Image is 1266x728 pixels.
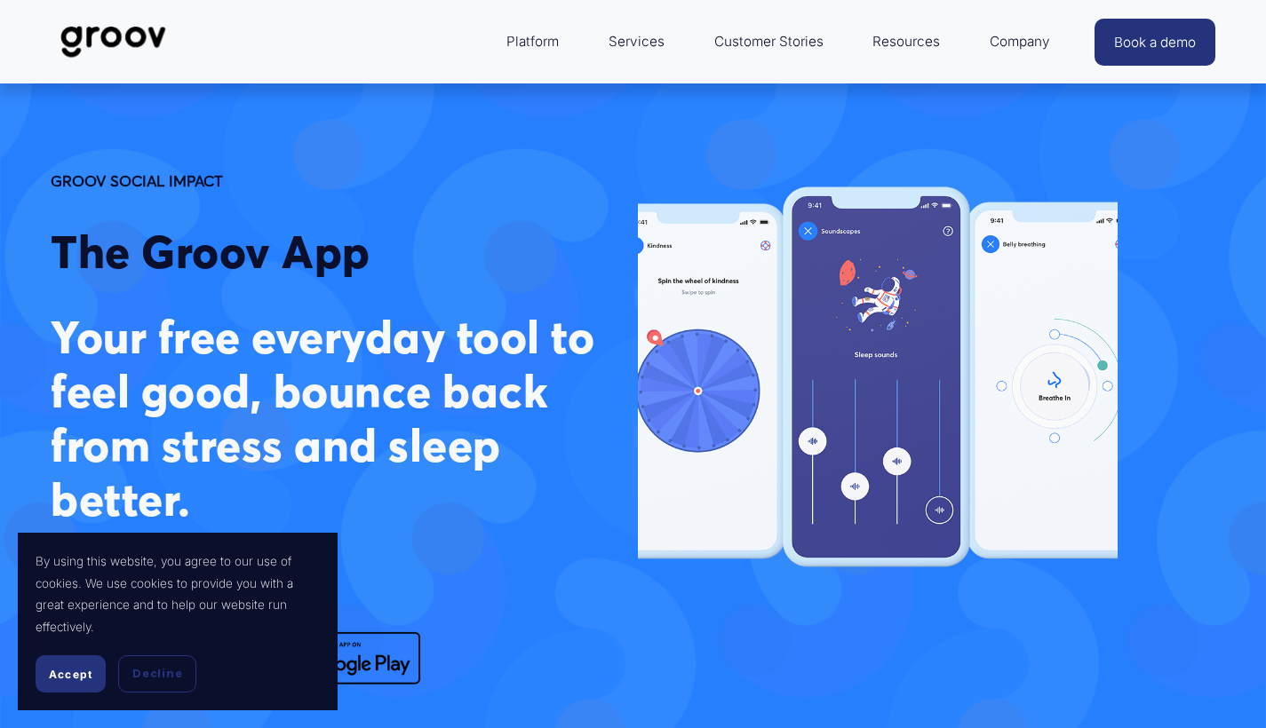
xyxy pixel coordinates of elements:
[506,29,559,54] span: Platform
[872,29,940,54] span: Resources
[1095,19,1215,66] a: Book a demo
[118,655,196,692] button: Decline
[51,12,176,71] img: Groov | Workplace Science Platform | Unlock Performance | Drive Results
[864,20,949,63] a: folder dropdown
[51,171,223,190] strong: GROOV SOCIAL IMPACT
[51,309,606,528] strong: Your free everyday tool to feel good, bounce back from stress and sleep better.
[49,668,92,681] span: Accept
[36,550,320,637] p: By using this website, you agree to our use of cookies. We use cookies to provide you with a grea...
[990,29,1050,54] span: Company
[51,224,370,280] span: The Groov App
[705,20,832,63] a: Customer Stories
[18,533,338,710] section: Cookie banner
[600,20,673,63] a: Services
[132,666,182,682] span: Decline
[36,655,106,692] button: Accept
[498,20,568,63] a: folder dropdown
[981,20,1059,63] a: folder dropdown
